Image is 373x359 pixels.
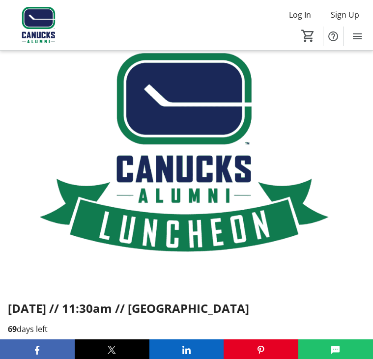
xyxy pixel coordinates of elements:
button: Pinterest [224,339,298,359]
button: Log In [281,7,319,23]
button: LinkedIn [149,339,224,359]
span: 69 [8,324,17,334]
button: Sign Up [323,7,367,23]
span: Log In [289,9,311,21]
p: [DATE] // 11:30am // [GEOGRAPHIC_DATA] [8,302,365,315]
button: Help [323,27,343,46]
button: Menu [347,27,367,46]
span: Sign Up [331,9,359,21]
div: When [8,339,30,351]
img: Vancouver Canucks Alumni Foundation's Logo [6,7,71,44]
span: 2025 Canucks Alumni Luncheon [8,278,299,300]
button: SMS [298,339,373,359]
button: Cart [299,27,317,45]
p: days left [8,323,365,335]
button: X [75,339,149,359]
